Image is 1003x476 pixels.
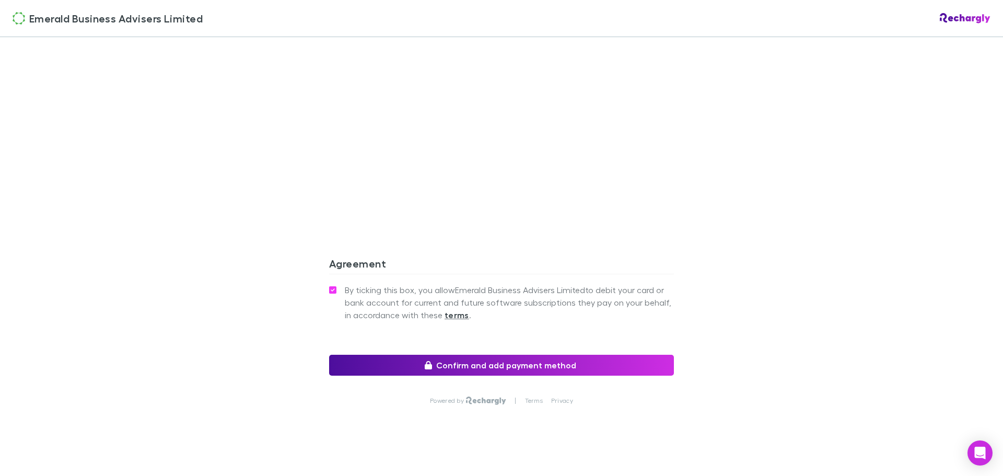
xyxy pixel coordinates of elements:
a: Terms [525,397,543,405]
h3: Agreement [329,257,674,274]
div: Open Intercom Messenger [967,440,993,466]
p: | [515,397,516,405]
strong: terms [445,310,469,320]
span: Emerald Business Advisers Limited [29,10,203,26]
img: Rechargly Logo [466,397,506,405]
a: Privacy [551,397,573,405]
img: Emerald Business Advisers Limited's Logo [13,12,25,25]
span: By ticking this box, you allow Emerald Business Advisers Limited to debit your card or bank accou... [345,284,674,321]
button: Confirm and add payment method [329,355,674,376]
p: Powered by [430,397,466,405]
img: Rechargly Logo [940,13,990,24]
